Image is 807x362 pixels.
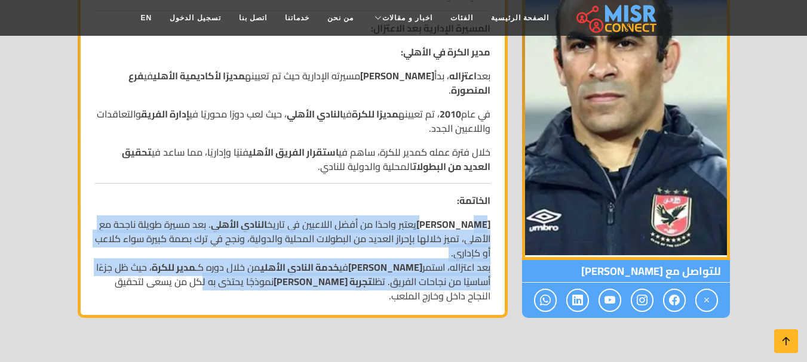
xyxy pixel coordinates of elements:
[441,7,482,29] a: الفئات
[128,67,490,99] strong: فرع المنصورة
[276,7,318,29] a: خدماتنا
[248,143,339,161] strong: استقرار الفريق الأهلي
[211,215,267,233] strong: النادي الأهلي
[440,105,461,123] strong: 2010
[576,3,656,33] img: main.misr_connect
[153,67,245,85] strong: مديرًا لأكاديمية الأهلي
[449,67,477,85] strong: اعتزاله
[132,7,161,29] a: EN
[287,105,343,123] strong: النادي الأهلي
[152,258,195,276] strong: مدير للكرة
[95,217,490,303] p: يعتبر واحدًا من أفضل اللاعبين في تاريخ . بعد مسيرة طويلة ناجحة مع الأهلي، تميز خلالها بإحراز العد...
[360,67,434,85] strong: [PERSON_NAME]
[457,191,490,209] strong: الخاتمة:
[348,258,422,276] strong: [PERSON_NAME]
[482,7,558,29] a: الصفحة الرئيسية
[382,13,432,23] span: اخبار و مقالات
[95,145,490,174] p: خلال فترة عمله كمدير للكرة، ساهم في فنيًا وإداريًا، مما ساعد في المحلية والدولية للنادي.
[416,215,490,233] strong: [PERSON_NAME]
[161,7,229,29] a: تسجيل الدخول
[318,7,363,29] a: من نحن
[260,258,339,276] strong: خدمة النادي الأهلي
[274,273,372,290] strong: تجربة [PERSON_NAME]
[522,260,730,283] span: للتواصل مع [PERSON_NAME]
[401,43,490,61] strong: مدير الكرة في الأهلي:
[352,105,398,123] strong: مديرًا للكرة
[95,107,490,135] p: في عام ، تم تعيينه في ، حيث لعب دورًا محوريًا في والتعاقدات واللاعبين الجدد.
[122,143,490,175] strong: تحقيق العديد من البطولات
[230,7,276,29] a: اتصل بنا
[363,7,441,29] a: اخبار و مقالات
[95,69,490,97] p: بعد ، بدأ مسيرته الإدارية حيث تم تعيينه في .
[141,105,189,123] strong: إدارة الفريق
